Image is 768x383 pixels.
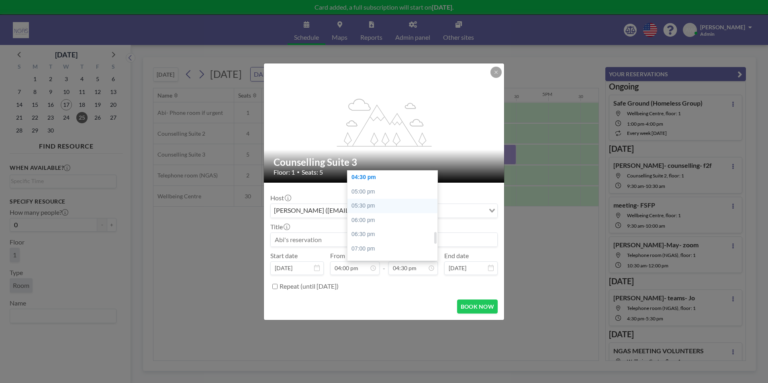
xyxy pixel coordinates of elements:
div: 06:30 pm [347,227,441,242]
label: Title [270,223,289,231]
input: Search for option [438,206,484,216]
span: Seats: 5 [302,168,323,176]
label: End date [444,252,469,260]
label: Start date [270,252,298,260]
div: 05:00 pm [347,185,441,199]
div: 06:00 pm [347,213,441,228]
div: 07:00 pm [347,242,441,256]
span: • [297,169,300,175]
div: 04:30 pm [347,170,441,185]
h2: Counselling Suite 3 [274,156,495,168]
div: 05:30 pm [347,199,441,213]
div: Search for option [271,204,497,218]
input: Abi's reservation [271,233,497,247]
label: Repeat (until [DATE]) [280,282,339,290]
button: BOOK NOW [457,299,498,314]
span: [PERSON_NAME] ([EMAIL_ADDRESS][DOMAIN_NAME]) [272,206,437,216]
label: From [330,252,345,260]
label: Host [270,194,290,202]
div: 07:30 pm [347,256,441,271]
span: Floor: 1 [274,168,295,176]
g: flex-grow: 1.2; [337,98,432,146]
span: - [383,255,385,272]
